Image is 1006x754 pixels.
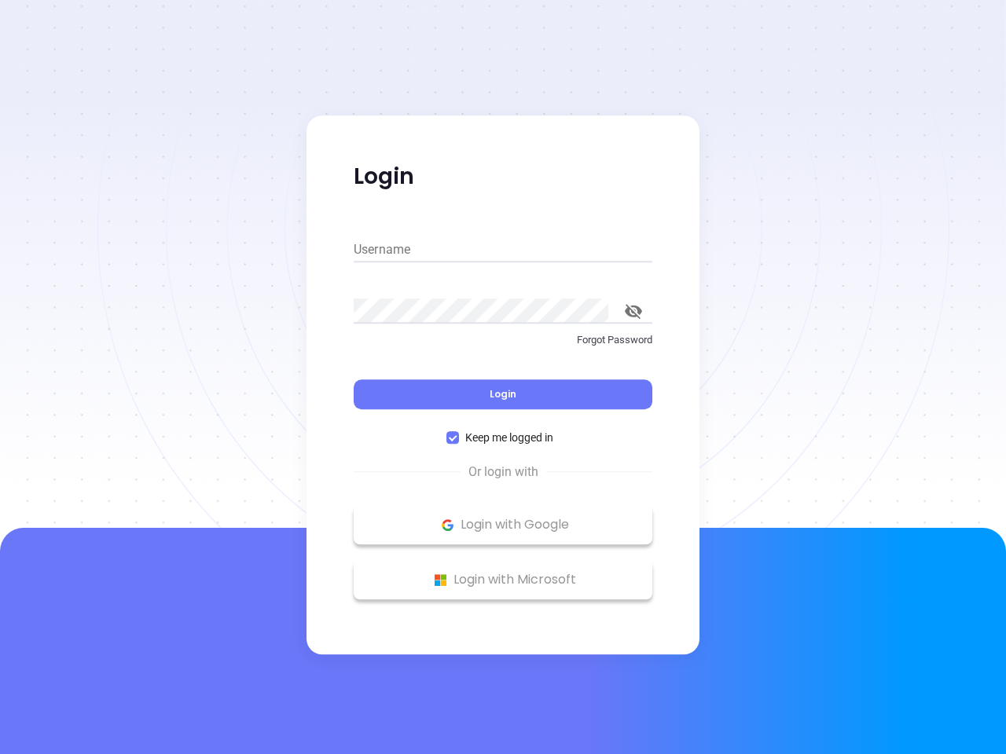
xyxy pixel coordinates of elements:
button: Google Logo Login with Google [354,505,652,544]
p: Forgot Password [354,332,652,348]
img: Microsoft Logo [431,570,450,590]
span: Keep me logged in [459,429,560,446]
p: Login with Google [362,513,644,536]
button: toggle password visibility [615,292,652,330]
span: Or login with [461,463,546,481]
img: Google Logo [438,515,457,535]
p: Login [354,163,652,191]
span: Login [490,387,516,401]
p: Login with Microsoft [362,568,644,591]
button: Login [354,379,652,409]
button: Microsoft Logo Login with Microsoft [354,560,652,599]
a: Forgot Password [354,332,652,361]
